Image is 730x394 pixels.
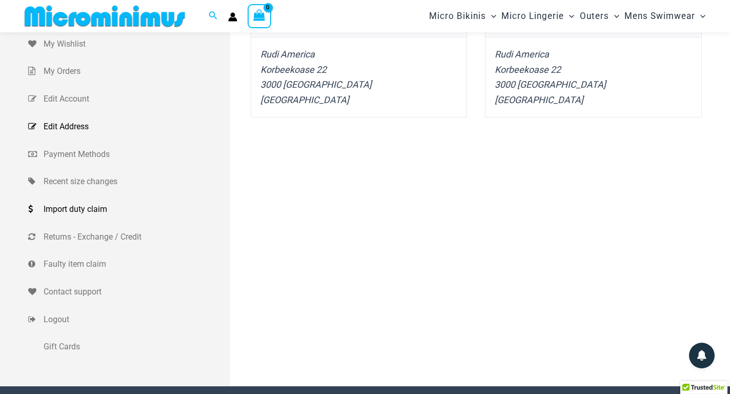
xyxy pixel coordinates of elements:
span: My Wishlist [44,36,228,52]
img: MM SHOP LOGO FLAT [21,5,189,28]
span: Menu Toggle [564,3,574,29]
nav: Site Navigation [425,2,709,31]
a: Mens SwimwearMenu ToggleMenu Toggle [622,3,708,29]
span: Micro Bikinis [429,3,486,29]
span: Gift Cards [44,339,228,354]
a: Import duty claim [28,195,230,223]
a: Gift Cards [28,333,230,361]
a: Search icon link [209,10,218,23]
span: Menu Toggle [609,3,619,29]
address: Rudi America Korbeekoase 22 3000 [GEOGRAPHIC_DATA] [GEOGRAPHIC_DATA] [251,37,468,117]
span: My Orders [44,64,228,79]
a: View Shopping Cart, empty [248,4,271,28]
a: Micro BikinisMenu ToggleMenu Toggle [427,3,499,29]
span: Logout [44,312,228,327]
a: Edit Account [28,85,230,113]
a: Edit Address [28,113,230,141]
a: Contact support [28,278,230,306]
span: Faulty item claim [44,257,228,272]
a: Micro LingerieMenu ToggleMenu Toggle [499,3,577,29]
a: Recent size changes [28,168,230,195]
a: Returns - Exchange / Credit [28,223,230,251]
a: Payment Methods [28,141,230,168]
a: Account icon link [228,12,237,22]
a: OutersMenu ToggleMenu Toggle [577,3,622,29]
span: Menu Toggle [486,3,496,29]
address: Rudi America Korbeekoase 22 3000 [GEOGRAPHIC_DATA] [GEOGRAPHIC_DATA] [485,37,702,117]
span: Menu Toggle [695,3,705,29]
span: Contact support [44,284,228,300]
span: Returns - Exchange / Credit [44,229,228,245]
span: Import duty claim [44,202,228,217]
span: Micro Lingerie [501,3,564,29]
span: Edit Address [44,119,228,134]
a: My Wishlist [28,30,230,58]
a: My Orders [28,57,230,85]
span: Edit Account [44,91,228,107]
a: Faulty item claim [28,250,230,278]
a: Logout [28,306,230,333]
span: Payment Methods [44,147,228,162]
span: Outers [580,3,609,29]
span: Recent size changes [44,174,228,189]
span: Mens Swimwear [624,3,695,29]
